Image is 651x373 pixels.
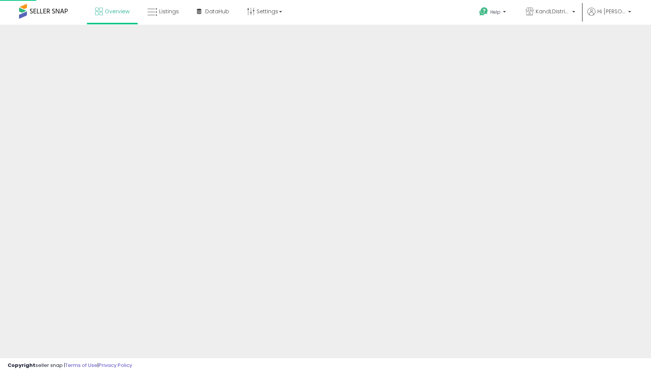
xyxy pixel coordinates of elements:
[587,8,631,25] a: Hi [PERSON_NAME]
[536,8,570,15] span: KandLDistribution LLC
[490,9,501,15] span: Help
[159,8,179,15] span: Listings
[479,7,488,16] i: Get Help
[597,8,626,15] span: Hi [PERSON_NAME]
[205,8,229,15] span: DataHub
[473,1,514,25] a: Help
[105,8,129,15] span: Overview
